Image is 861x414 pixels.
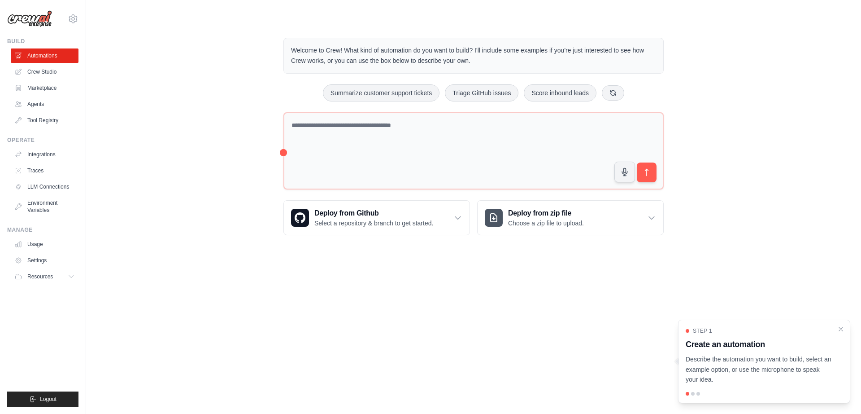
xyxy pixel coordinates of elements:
div: Build [7,38,78,45]
a: Marketplace [11,81,78,95]
p: Welcome to Crew! What kind of automation do you want to build? I'll include some examples if you'... [291,45,656,66]
p: Describe the automation you want to build, select an example option, or use the microphone to spe... [686,354,832,385]
a: Automations [11,48,78,63]
div: Manage [7,226,78,233]
span: Logout [40,396,57,403]
img: Logo [7,10,52,27]
a: Integrations [11,147,78,162]
button: Close walkthrough [837,326,844,333]
a: Tool Registry [11,113,78,128]
button: Logout [7,392,78,407]
p: Choose a zip file to upload. [508,219,584,228]
a: Agents [11,97,78,111]
h3: Create an automation [686,338,832,351]
span: Step 1 [693,327,712,335]
button: Summarize customer support tickets [323,84,439,101]
a: Settings [11,253,78,268]
a: Usage [11,237,78,251]
p: Select a repository & branch to get started. [314,219,433,228]
button: Triage GitHub issues [445,84,518,101]
div: Operate [7,137,78,144]
iframe: Chat Widget [816,371,861,414]
a: Traces [11,163,78,178]
h3: Deploy from Github [314,208,433,219]
a: Environment Variables [11,196,78,217]
span: Resources [27,273,53,280]
button: Score inbound leads [524,84,596,101]
button: Resources [11,269,78,284]
a: Crew Studio [11,65,78,79]
a: LLM Connections [11,180,78,194]
h3: Deploy from zip file [508,208,584,219]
